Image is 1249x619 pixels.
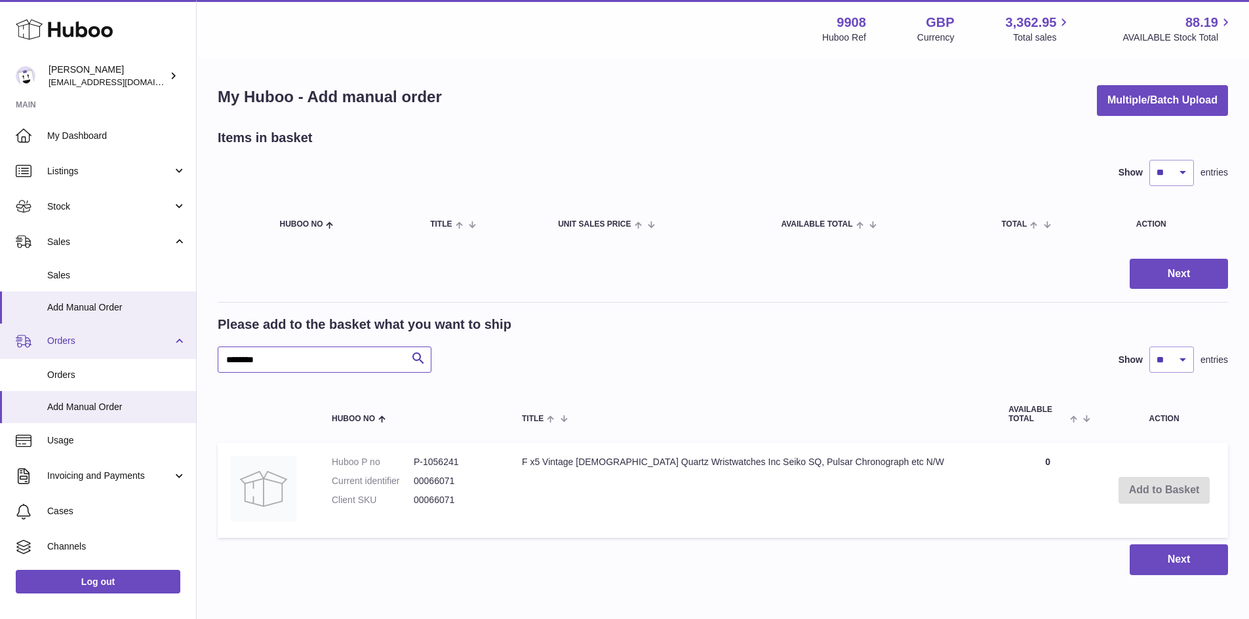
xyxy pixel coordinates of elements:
span: 3,362.95 [1006,14,1057,31]
label: Show [1119,354,1143,366]
span: Unit Sales Price [558,220,631,229]
div: [PERSON_NAME] [49,64,167,88]
span: entries [1200,354,1228,366]
h2: Please add to the basket what you want to ship [218,316,511,333]
span: Stock [47,200,172,213]
span: My Dashboard [47,130,186,142]
h2: Items in basket [218,129,313,147]
img: tbcollectables@hotmail.co.uk [16,66,35,86]
span: Total sales [1013,31,1071,44]
a: 88.19 AVAILABLE Stock Total [1122,14,1233,44]
a: Log out [16,570,180,593]
span: Title [522,415,544,423]
span: AVAILABLE Stock Total [1122,31,1233,44]
dt: Huboo P no [332,456,414,468]
span: Add Manual Order [47,401,186,413]
button: Next [1130,259,1228,290]
strong: GBP [926,14,954,31]
span: Listings [47,165,172,178]
span: Channels [47,540,186,553]
td: F x5 Vintage [DEMOGRAPHIC_DATA] Quartz Wristwatches Inc Seiko SQ, Pulsar Chronograph etc N/W [509,443,995,538]
h1: My Huboo - Add manual order [218,86,442,107]
span: Sales [47,269,186,282]
span: Invoicing and Payments [47,470,172,482]
dd: P-1056241 [414,456,496,468]
strong: 9908 [837,14,866,31]
button: Next [1130,544,1228,575]
span: Add Manual Order [47,301,186,314]
button: Multiple/Batch Upload [1097,85,1228,116]
div: Huboo Ref [822,31,866,44]
a: 3,362.95 Total sales [1006,14,1072,44]
dt: Current identifier [332,475,414,487]
dt: Client SKU [332,494,414,506]
div: Action [1136,220,1215,229]
span: Orders [47,369,186,381]
span: Title [430,220,452,229]
span: [EMAIL_ADDRESS][DOMAIN_NAME] [49,77,193,87]
span: Usage [47,434,186,447]
td: 0 [995,443,1100,538]
img: F x5 Vintage Gents Quartz Wristwatches Inc Seiko SQ, Pulsar Chronograph etc N/W [231,456,296,521]
span: 88.19 [1185,14,1218,31]
span: AVAILABLE Total [1008,405,1067,422]
dd: 00066071 [414,475,496,487]
span: AVAILABLE Total [781,220,852,229]
span: Total [1001,220,1027,229]
span: Sales [47,236,172,248]
dd: 00066071 [414,494,496,506]
span: Huboo no [332,415,375,423]
span: Huboo no [279,220,323,229]
label: Show [1119,166,1143,179]
span: Orders [47,335,172,347]
div: Currency [917,31,955,44]
th: Action [1100,392,1228,436]
span: entries [1200,166,1228,179]
span: Cases [47,505,186,517]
